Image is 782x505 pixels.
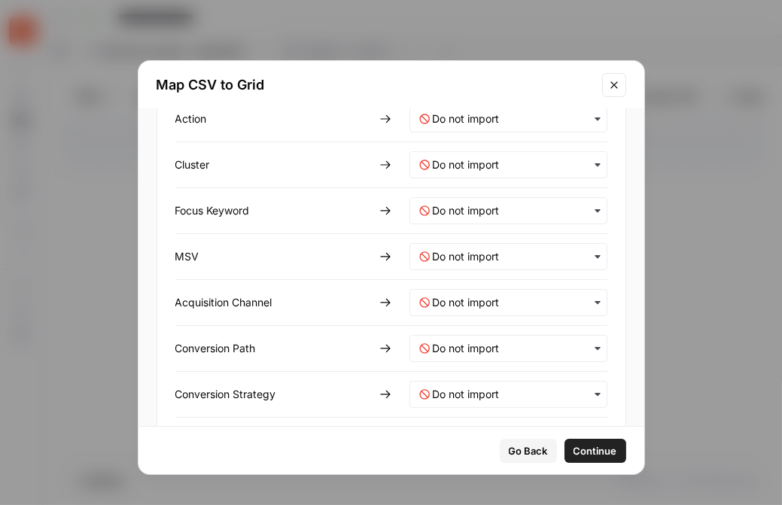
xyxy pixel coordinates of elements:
span: Go Back [509,443,548,458]
div: Focus Keyword [175,203,373,218]
button: Go Back [500,439,557,463]
div: Cluster [175,157,373,172]
button: Continue [564,439,626,463]
div: Conversion Path [175,341,373,356]
div: Action [175,111,373,126]
button: Close modal [602,73,626,97]
input: Do not import [433,157,598,172]
div: Conversion Strategy [175,387,373,402]
span: Continue [574,443,617,458]
input: Do not import [433,249,598,264]
input: Do not import [433,387,598,402]
input: Do not import [433,341,598,356]
input: Do not import [433,111,598,126]
input: Do not import [433,203,598,218]
h2: Map CSV to Grid [157,75,593,96]
input: Do not import [433,295,598,310]
div: Acquisition Channel [175,295,373,310]
div: MSV [175,249,373,264]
